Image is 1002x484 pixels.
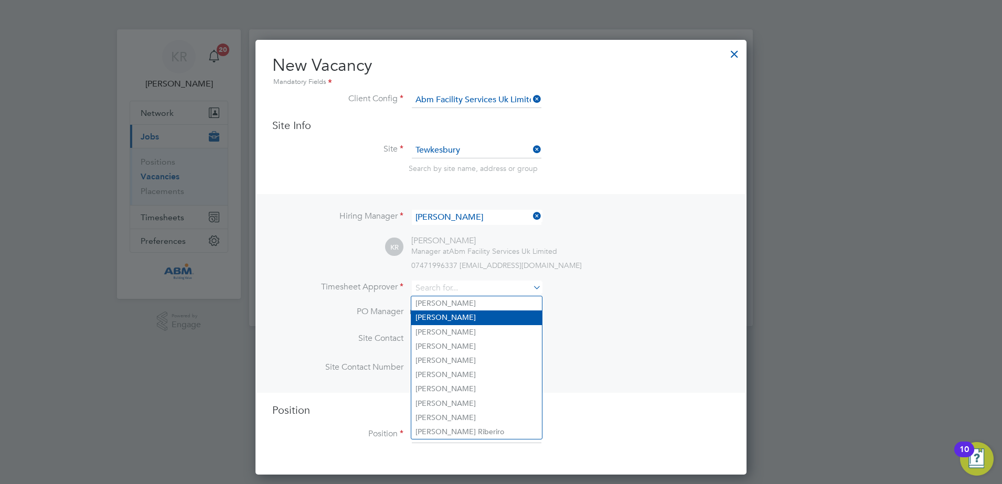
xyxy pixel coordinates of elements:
span: KR [385,238,403,256]
span: [EMAIL_ADDRESS][DOMAIN_NAME] [460,261,582,270]
span: Search by site name, address or group [409,164,538,173]
div: 10 [960,449,969,463]
label: PO Manager [272,306,403,317]
li: [PERSON_NAME] [411,368,542,382]
li: [PERSON_NAME] [411,296,542,310]
input: Search for... [412,143,541,158]
input: Search for... [412,210,541,225]
label: Site Contact Number [272,362,403,373]
li: [PERSON_NAME] [411,325,542,339]
h3: Position [272,403,730,417]
span: Manager at [411,246,449,256]
li: [PERSON_NAME] [411,382,542,396]
li: [PERSON_NAME] [411,396,542,411]
span: 07471996337 [411,261,457,270]
label: Position [272,428,403,439]
button: Open Resource Center, 10 new notifications [960,442,994,476]
input: Search for... [412,281,541,296]
label: Timesheet Approver [272,282,403,293]
input: Search for... [412,92,541,108]
div: Abm Facility Services Uk Limited [411,246,557,256]
li: [PERSON_NAME] Riberiro [411,425,542,439]
li: [PERSON_NAME] [411,411,542,425]
label: Site [272,144,403,155]
label: Client Config [272,93,403,104]
div: [PERSON_NAME] [411,235,557,246]
label: Hiring Manager [272,211,403,222]
div: Mandatory Fields [272,77,730,88]
li: [PERSON_NAME] [411,353,542,368]
label: Site Contact [272,333,403,344]
span: n/a [410,306,422,317]
h3: Site Info [272,119,730,132]
li: [PERSON_NAME] [411,339,542,353]
li: [PERSON_NAME] [411,310,542,325]
h2: New Vacancy [272,55,730,88]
